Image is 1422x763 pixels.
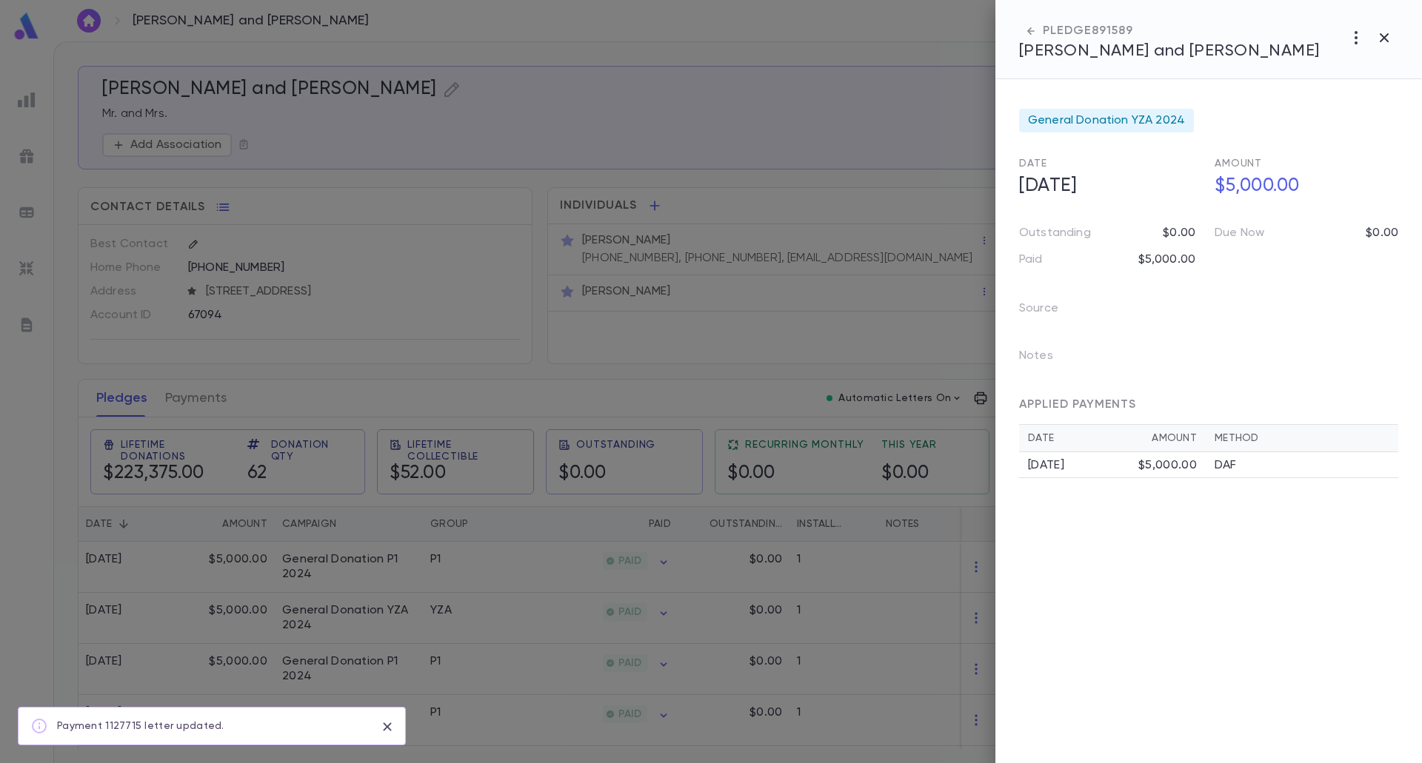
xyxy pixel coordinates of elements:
[1028,432,1152,444] div: Date
[1019,297,1082,326] p: Source
[1366,226,1398,241] p: $0.00
[1019,43,1320,59] span: [PERSON_NAME] and [PERSON_NAME]
[1019,24,1320,38] div: PLEDGE 891589
[1028,113,1185,128] span: General Donation YZA 2024
[1138,458,1197,473] div: $5,000.00
[375,715,399,739] button: close
[1019,158,1047,169] span: Date
[1206,171,1398,202] h5: $5,000.00
[1215,158,1262,169] span: Amount
[1152,432,1197,444] div: Amount
[1138,252,1195,267] p: $5,000.00
[1019,226,1091,241] p: Outstanding
[1010,171,1203,202] h5: [DATE]
[1019,399,1136,411] span: APPLIED PAYMENTS
[1019,252,1043,267] p: Paid
[1163,226,1195,241] p: $0.00
[1215,226,1264,241] p: Due Now
[1019,344,1077,374] p: Notes
[1028,458,1138,473] div: [DATE]
[1215,458,1236,473] p: DAF
[1206,425,1398,452] th: Method
[1019,109,1194,132] div: General Donation YZA 2024
[57,712,224,740] div: Payment 1127715 letter updated.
